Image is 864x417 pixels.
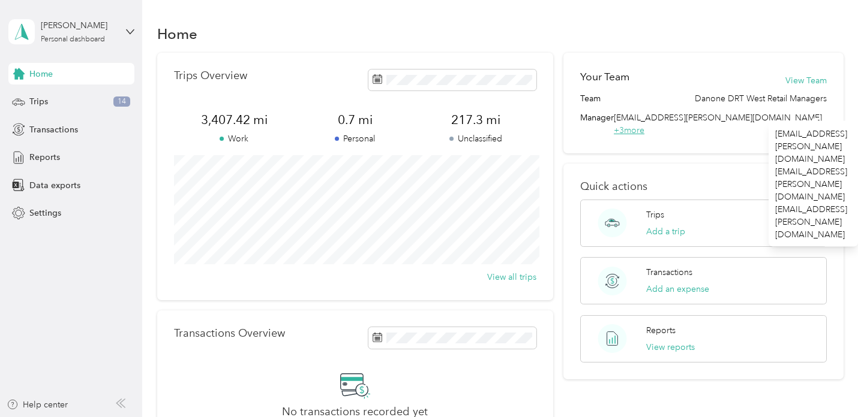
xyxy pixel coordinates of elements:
[775,203,852,240] span: [EMAIL_ADDRESS][PERSON_NAME][DOMAIN_NAME]
[785,74,827,87] button: View Team
[29,123,78,136] span: Transactions
[580,180,826,193] p: Quick actions
[174,132,295,145] p: Work
[646,324,676,337] p: Reports
[614,125,644,135] span: + 3 more
[580,69,629,84] h2: Your Team
[29,95,48,108] span: Trips
[614,113,822,123] span: [EMAIL_ADDRESS][PERSON_NAME][DOMAIN_NAME]
[646,266,692,279] p: Transactions
[295,132,415,145] p: Personal
[580,92,601,105] span: Team
[174,327,285,340] p: Transactions Overview
[174,111,295,128] span: 3,407.42 mi
[646,208,664,221] p: Trips
[29,179,80,192] span: Data exports
[41,36,105,43] div: Personal dashboard
[775,127,852,165] span: [EMAIL_ADDRESS][PERSON_NAME][DOMAIN_NAME]
[29,207,61,219] span: Settings
[295,111,415,128] span: 0.7 mi
[157,28,197,40] h1: Home
[580,111,614,137] span: Manager
[646,283,709,295] button: Add an expense
[775,165,852,203] span: [EMAIL_ADDRESS][PERSON_NAME][DOMAIN_NAME]
[646,341,695,353] button: View reports
[415,111,536,128] span: 217.3 mi
[113,96,130,107] span: 14
[7,398,68,411] button: Help center
[41,19,116,32] div: [PERSON_NAME]
[415,132,536,145] p: Unclassified
[174,69,247,82] p: Trips Overview
[695,92,827,105] span: Danone DRT West Retail Managers
[29,151,60,164] span: Reports
[797,350,864,417] iframe: Everlance-gr Chat Button Frame
[646,225,685,238] button: Add a trip
[487,271,536,283] button: View all trips
[29,68,53,80] span: Home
